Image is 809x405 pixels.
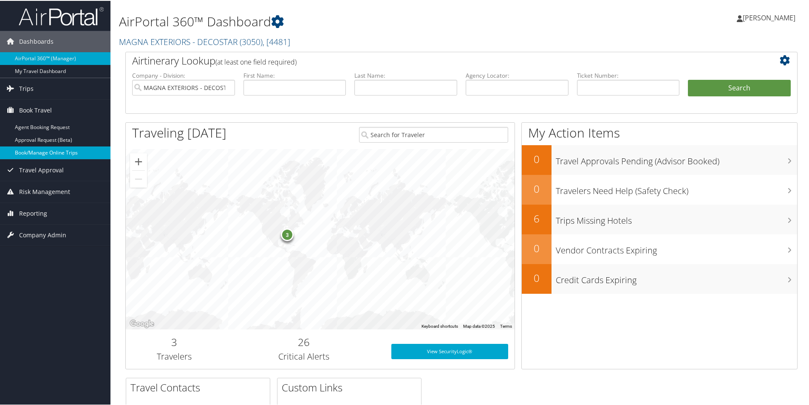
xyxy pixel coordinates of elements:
span: Trips [19,77,34,98]
a: Open this area in Google Maps (opens a new window) [128,318,156,329]
a: 0Travel Approvals Pending (Advisor Booked) [522,144,797,174]
h1: Traveling [DATE] [132,123,226,141]
h2: 3 [132,334,217,349]
h2: 0 [522,181,552,195]
a: 0Credit Cards Expiring [522,263,797,293]
h1: My Action Items [522,123,797,141]
input: Search for Traveler [359,126,508,142]
span: Dashboards [19,30,54,51]
div: 3 [281,228,294,240]
span: , [ 4481 ] [263,35,290,47]
label: First Name: [243,70,346,79]
span: Travel Approval [19,159,64,180]
h3: Credit Cards Expiring [556,269,797,285]
a: MAGNA EXTERIORS - DECOSTAR [119,35,290,47]
h3: Travelers Need Help (Safety Check) [556,180,797,196]
span: [PERSON_NAME] [743,12,795,22]
h3: Critical Alerts [229,350,379,362]
label: Agency Locator: [466,70,569,79]
h2: Airtinerary Lookup [132,53,735,67]
button: Zoom out [130,170,147,187]
img: Google [128,318,156,329]
span: Company Admin [19,224,66,245]
a: 6Trips Missing Hotels [522,204,797,233]
span: Map data ©2025 [463,323,495,328]
a: 0Travelers Need Help (Safety Check) [522,174,797,204]
h2: 0 [522,270,552,284]
label: Ticket Number: [577,70,680,79]
button: Search [688,79,791,96]
button: Keyboard shortcuts [421,323,458,329]
h3: Travel Approvals Pending (Advisor Booked) [556,150,797,166]
span: Reporting [19,202,47,223]
h3: Travelers [132,350,217,362]
h1: AirPortal 360™ Dashboard [119,12,576,30]
span: ( 3050 ) [240,35,263,47]
h2: 0 [522,151,552,166]
span: Risk Management [19,180,70,202]
a: View SecurityLogic® [391,343,508,358]
label: Last Name: [354,70,457,79]
img: airportal-logo.png [19,6,104,25]
h2: 26 [229,334,379,349]
h2: Custom Links [282,380,421,394]
a: 0Vendor Contracts Expiring [522,233,797,263]
h3: Vendor Contracts Expiring [556,239,797,256]
button: Zoom in [130,152,147,169]
h2: Travel Contacts [130,380,270,394]
h2: 0 [522,240,552,255]
h3: Trips Missing Hotels [556,210,797,226]
span: (at least one field required) [215,56,297,66]
h2: 6 [522,211,552,225]
a: [PERSON_NAME] [737,4,804,30]
span: Book Travel [19,99,52,120]
label: Company - Division: [132,70,235,79]
a: Terms (opens in new tab) [500,323,512,328]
